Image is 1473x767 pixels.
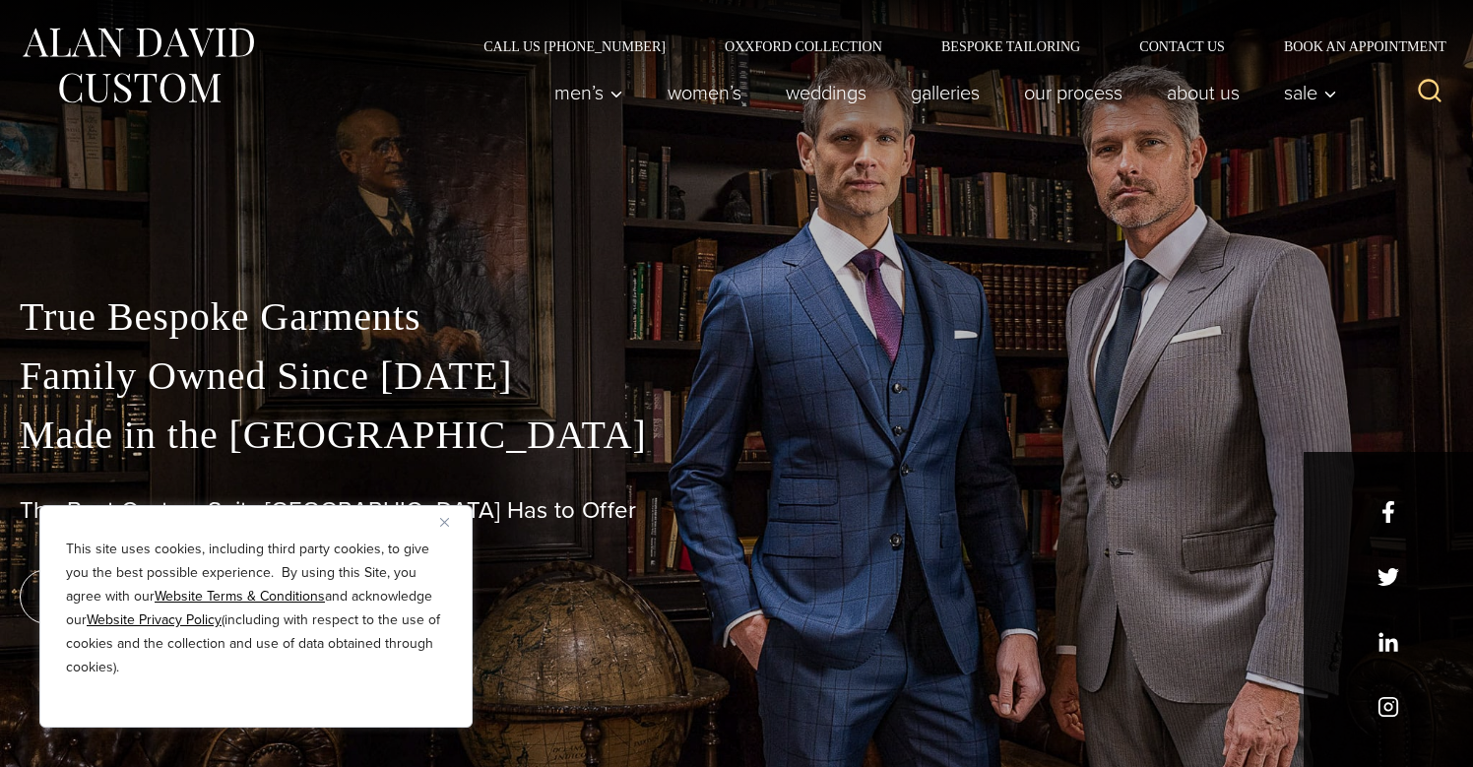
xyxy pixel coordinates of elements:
p: This site uses cookies, including third party cookies, to give you the best possible experience. ... [66,538,446,679]
a: book an appointment [20,569,295,624]
a: Book an Appointment [1254,39,1453,53]
a: Our Process [1002,73,1145,112]
h1: The Best Custom Suits [GEOGRAPHIC_DATA] Has to Offer [20,496,1453,525]
nav: Secondary Navigation [454,39,1453,53]
a: Women’s [646,73,764,112]
a: Galleries [889,73,1002,112]
img: Alan David Custom [20,22,256,109]
a: Website Terms & Conditions [155,586,325,607]
nav: Primary Navigation [533,73,1348,112]
a: Call Us [PHONE_NUMBER] [454,39,695,53]
button: Close [440,510,464,534]
img: Close [440,518,449,527]
a: Bespoke Tailoring [912,39,1110,53]
a: Contact Us [1110,39,1254,53]
span: Sale [1284,83,1337,102]
a: About Us [1145,73,1262,112]
button: View Search Form [1406,69,1453,116]
a: Website Privacy Policy [87,609,222,630]
a: weddings [764,73,889,112]
span: Men’s [554,83,623,102]
a: Oxxford Collection [695,39,912,53]
p: True Bespoke Garments Family Owned Since [DATE] Made in the [GEOGRAPHIC_DATA] [20,288,1453,465]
